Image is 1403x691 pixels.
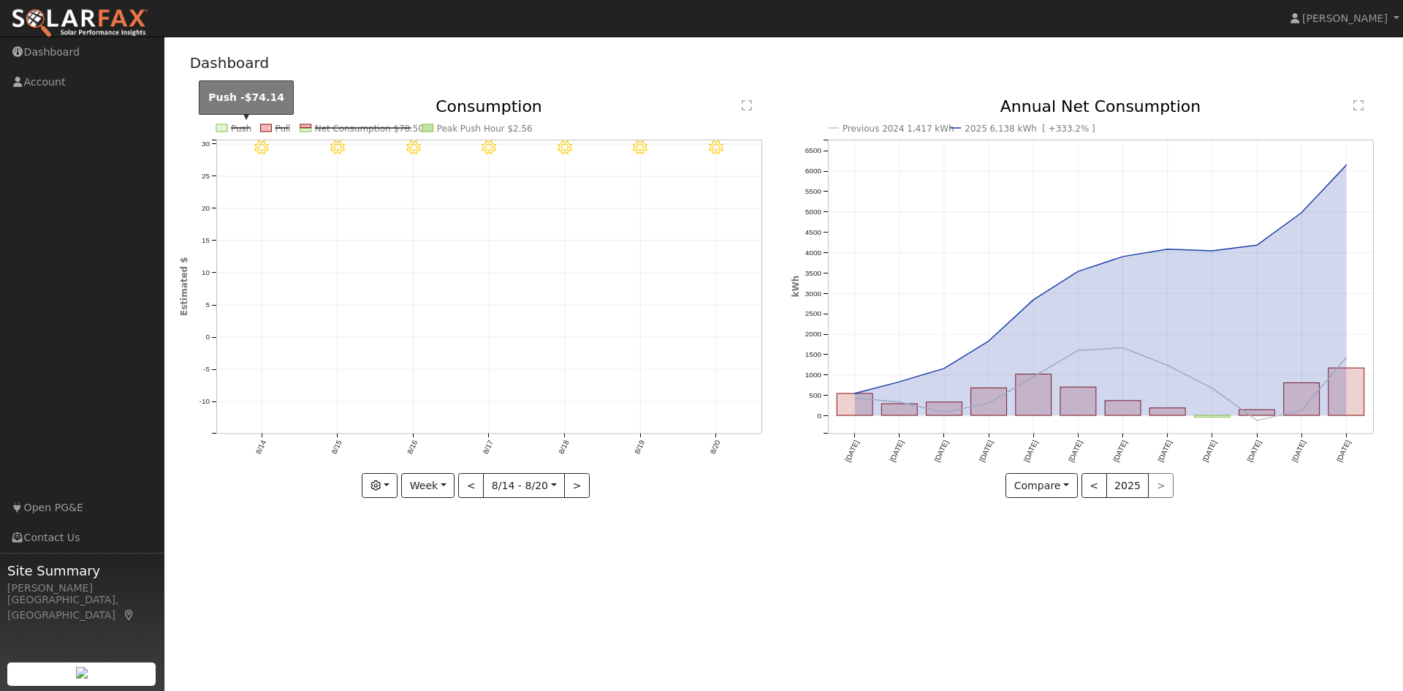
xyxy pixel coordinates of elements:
text: Net Consumption $78.50 [314,124,423,134]
circle: onclick="" [852,390,858,396]
circle: onclick="" [986,339,992,344]
text: 3500 [805,269,822,277]
rect: onclick="" [1016,374,1052,415]
i: 8/20 - Clear [709,140,723,155]
text: [DATE] [843,439,860,463]
circle: onclick="" [986,401,992,407]
text: 0 [817,412,821,420]
text: -10 [199,398,210,406]
button: Compare [1005,473,1078,498]
text: 8/17 [482,439,495,456]
circle: onclick="" [941,409,947,415]
rect: onclick="" [1284,383,1320,416]
img: retrieve [76,667,88,679]
text: 8/16 [406,439,419,456]
text: 8/14 [254,439,267,456]
circle: onclick="" [897,379,902,385]
i: 8/16 - Clear [406,140,420,155]
text: 8/20 [709,439,722,456]
text: [DATE] [1290,439,1307,463]
circle: onclick="" [1299,210,1305,216]
a: Map [123,609,136,621]
i: 8/18 - Clear [558,140,572,155]
circle: onclick="" [897,399,902,405]
circle: onclick="" [1120,254,1126,260]
rect: onclick="" [1195,415,1231,417]
text: 1000 [805,371,822,379]
div: [PERSON_NAME] [7,581,156,596]
circle: onclick="" [1076,347,1081,353]
circle: onclick="" [1254,243,1260,249]
text: [DATE] [978,439,995,463]
text: 0 [205,333,210,341]
text: [DATE] [1246,439,1263,463]
text: 5 [205,301,210,309]
text: -5 [203,366,210,374]
rect: onclick="" [1239,410,1275,416]
text: 500 [809,391,821,399]
text: [DATE] [933,439,950,463]
button: > [564,473,590,498]
text: [DATE] [1022,439,1039,463]
circle: onclick="" [1165,363,1171,369]
text: Pull [275,124,290,134]
rect: onclick="" [971,388,1007,416]
circle: onclick="" [1076,268,1081,274]
text: Previous 2024 1,417 kWh [843,124,954,134]
text:  [1353,99,1364,111]
circle: onclick="" [1030,374,1036,380]
button: Week [401,473,455,498]
a: Dashboard [190,54,270,72]
text: [DATE] [1157,439,1174,463]
text: [DATE] [1067,439,1084,463]
div: [GEOGRAPHIC_DATA], [GEOGRAPHIC_DATA] [7,592,156,623]
text: Estimated $ [179,257,189,317]
rect: onclick="" [1328,369,1364,416]
i: 8/15 - Clear [330,140,345,155]
text: 15 [201,236,210,244]
text: 6000 [805,167,822,175]
text: Consumption [436,97,542,116]
text: [DATE] [889,439,905,463]
rect: onclick="" [837,393,872,415]
text: 2000 [805,331,822,339]
circle: onclick="" [1165,246,1171,252]
circle: onclick="" [1254,418,1260,423]
i: 8/17 - Clear [482,140,496,155]
circle: onclick="" [1120,345,1126,351]
text: 4500 [805,228,822,236]
text: 1500 [805,350,822,358]
text: [DATE] [1335,439,1352,463]
circle: onclick="" [1209,248,1215,254]
text: 6500 [805,147,822,155]
text: Push [231,124,251,134]
text: 2025 6,138 kWh [ +333.2% ] [965,124,1095,134]
text: 8/18 [557,439,570,456]
text: 2500 [805,310,822,318]
text: 4000 [805,249,822,257]
button: < [1081,473,1107,498]
circle: onclick="" [852,396,858,401]
span: Site Summary [7,561,156,581]
text: 30 [201,140,210,148]
circle: onclick="" [1344,355,1350,360]
img: SolarFax [11,8,148,39]
i: 8/14 - Clear [254,140,269,155]
i: 8/19 - Clear [633,140,647,155]
circle: onclick="" [1030,297,1036,303]
circle: onclick="" [1344,162,1350,168]
span: [PERSON_NAME] [1302,12,1388,24]
text: 10 [201,268,210,276]
text: Annual Net Consumption [1000,97,1201,116]
circle: onclick="" [941,366,947,371]
text: [DATE] [1201,439,1218,463]
rect: onclick="" [1150,408,1186,415]
text: [DATE] [1112,439,1129,463]
button: < [458,473,484,498]
text: 25 [201,172,210,180]
text:  [742,99,752,111]
rect: onclick="" [1060,388,1096,416]
div: Push -$74.14 [199,80,294,115]
text: 20 [201,204,210,212]
rect: onclick="" [1105,401,1141,415]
